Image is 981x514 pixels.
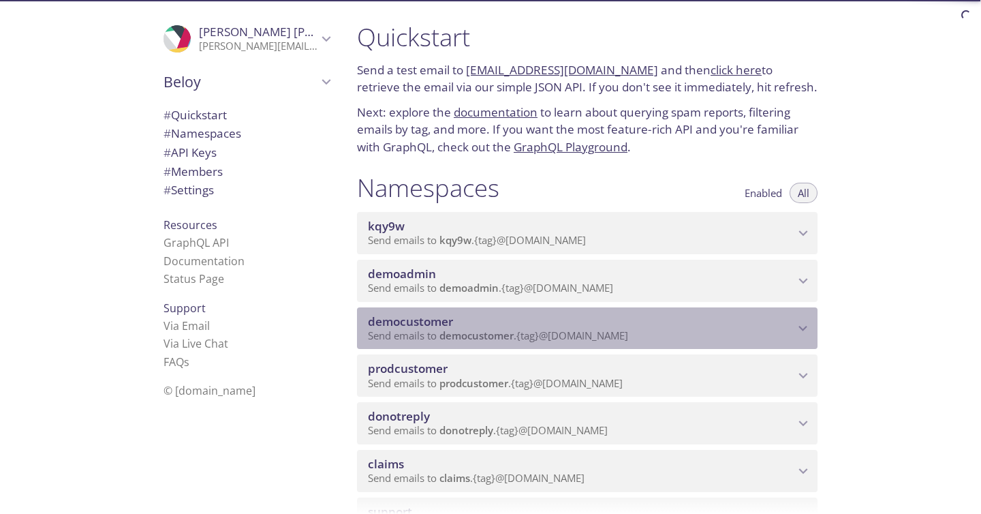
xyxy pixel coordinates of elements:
span: Send emails to . {tag} @[DOMAIN_NAME] [368,233,586,247]
a: click here [711,62,762,78]
a: Status Page [163,271,224,286]
a: Via Email [163,318,210,333]
a: FAQ [163,354,189,369]
div: democustomer namespace [357,307,817,350]
div: Beloy [153,64,341,100]
div: donotreply namespace [357,402,817,444]
span: Send emails to . {tag} @[DOMAIN_NAME] [368,471,585,485]
span: # [163,164,171,179]
button: Enabled [736,183,790,203]
span: democustomer [439,329,514,342]
span: Settings [163,182,214,198]
span: Support [163,301,206,316]
span: kqy9w [439,233,471,247]
span: demoadmin [439,281,499,294]
div: claims namespace [357,450,817,492]
span: © [DOMAIN_NAME] [163,383,255,398]
span: API Keys [163,145,217,160]
span: demoadmin [368,266,436,282]
div: API Keys [153,143,341,162]
span: donotreply [439,423,493,437]
h1: Namespaces [357,172,499,203]
span: Send emails to . {tag} @[DOMAIN_NAME] [368,423,608,437]
span: Send emails to . {tag} @[DOMAIN_NAME] [368,281,613,294]
p: Next: explore the to learn about querying spam reports, filtering emails by tag, and more. If you... [357,104,817,156]
a: GraphQL API [163,235,229,250]
span: claims [368,456,404,472]
div: demoadmin namespace [357,260,817,302]
span: Beloy [163,72,317,91]
p: [PERSON_NAME][EMAIL_ADDRESS][DOMAIN_NAME] [199,40,317,53]
span: kqy9w [368,218,405,234]
span: # [163,125,171,141]
div: kqy9w namespace [357,212,817,254]
p: Send a test email to and then to retrieve the email via our simple JSON API. If you don't see it ... [357,61,817,96]
span: [PERSON_NAME] [PERSON_NAME] [199,24,386,40]
a: Via Live Chat [163,336,228,351]
div: Quickstart [153,106,341,125]
span: donotreply [368,408,430,424]
div: Members [153,162,341,181]
span: Quickstart [163,107,227,123]
div: prodcustomer namespace [357,354,817,397]
a: GraphQL Playground [514,139,627,155]
span: Send emails to . {tag} @[DOMAIN_NAME] [368,329,628,342]
a: [EMAIL_ADDRESS][DOMAIN_NAME] [466,62,658,78]
button: All [790,183,817,203]
span: s [184,354,189,369]
span: # [163,182,171,198]
span: claims [439,471,470,485]
a: documentation [454,104,538,120]
span: prodcustomer [368,361,448,376]
h1: Quickstart [357,22,817,52]
a: Documentation [163,254,245,269]
span: Namespaces [163,125,241,141]
span: # [163,107,171,123]
div: Namespaces [153,124,341,143]
div: Dianne Villaflor [153,16,341,61]
span: Send emails to . {tag} @[DOMAIN_NAME] [368,376,623,390]
span: prodcustomer [439,376,508,390]
span: Resources [163,217,217,232]
span: democustomer [368,314,453,329]
span: Members [163,164,223,179]
div: Team Settings [153,181,341,200]
span: # [163,145,171,160]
